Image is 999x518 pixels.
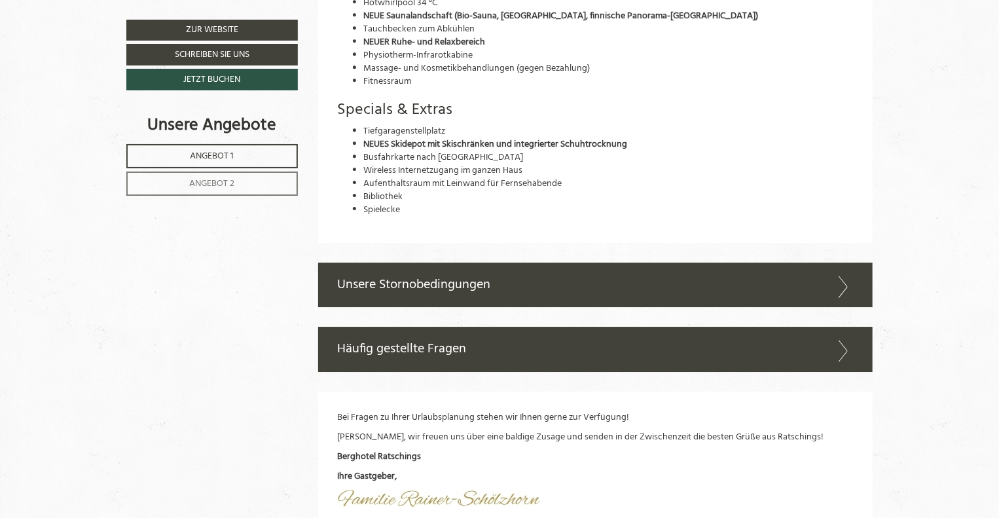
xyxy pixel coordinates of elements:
li: Tauchbecken zum Abkühlen [364,23,854,36]
li: Physiotherm-Infrarotkabine [364,49,854,62]
p: Bei Fragen zu Ihrer Urlaubsplanung stehen wir Ihnen gerne zur Verfügung! [338,411,854,424]
strong: NEUE Saunalandschaft (Bio-Sauna, [GEOGRAPHIC_DATA], finnische Panorama-[GEOGRAPHIC_DATA]) [364,9,759,24]
div: [DATE] [237,10,279,30]
button: Senden [445,346,516,368]
li: Aufenthaltsraum mit Leinwand für Fernsehabende [364,177,854,191]
a: Jetzt buchen [126,69,298,90]
span: Massage- und Kosmetikbehandlungen (gegen Bezahlung) [364,61,590,76]
span: Angebot 2 [190,176,235,191]
div: Unsere Angebote [126,113,298,138]
h3: Specials & Extras [338,102,854,119]
span: Busfahrkarte nach [GEOGRAPHIC_DATA] [364,150,524,165]
a: Schreiben Sie uns [126,44,298,65]
span: NEUES Skidepot mit Skischränken und integrierter Schuhtrocknung [364,137,628,152]
li: Spielecke [364,204,854,217]
div: Guten Tag, wie können wir Ihnen helfen? [10,35,186,70]
small: 09:46 [20,60,179,67]
a: Zur Website [126,20,298,41]
img: image [338,490,540,507]
li: Wireless Internetzugang im ganzen Haus [364,164,854,177]
div: Häufig gestellte Fragen [318,327,873,372]
li: Fitnessraum [364,75,854,88]
li: Bibliothek [364,191,854,204]
p: [PERSON_NAME], wir freuen uns über eine baldige Zusage und senden in der Zwischenzeit die besten ... [338,431,854,444]
div: Unsere Stornobedingungen [318,263,873,308]
span: Angebot 1 [191,149,234,164]
li: Tiefgaragenstellplatz [364,125,854,138]
strong: Berghotel Ratschings [338,449,422,464]
div: Berghotel Ratschings [20,37,179,46]
strong: NEUER Ruhe- und Relaxbereich [364,35,486,50]
strong: Ihre Gastgeber, [338,469,397,484]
